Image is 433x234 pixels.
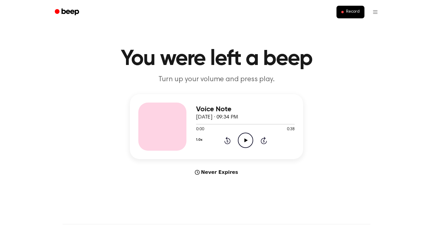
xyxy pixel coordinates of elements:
[51,6,84,18] a: Beep
[346,9,360,15] span: Record
[196,105,295,113] h3: Voice Note
[336,6,364,18] button: Record
[196,115,238,120] span: [DATE] · 09:34 PM
[287,126,295,133] span: 0:38
[196,126,204,133] span: 0:00
[63,48,370,70] h1: You were left a beep
[101,75,332,85] p: Turn up your volume and press play.
[196,135,202,145] button: 1.0x
[368,5,382,19] button: Open menu
[130,169,303,176] div: Never Expires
